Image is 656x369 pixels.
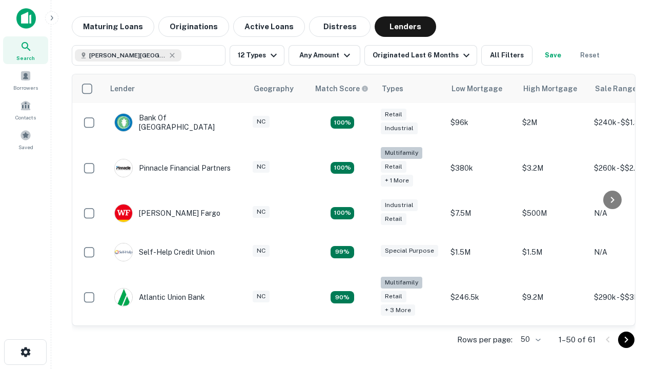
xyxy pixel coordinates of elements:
[559,334,596,346] p: 1–50 of 61
[605,254,656,303] iframe: Chat Widget
[315,83,368,94] div: Capitalize uses an advanced AI algorithm to match your search with the best lender. The match sco...
[595,83,637,95] div: Sale Range
[114,159,231,177] div: Pinnacle Financial Partners
[89,51,166,60] span: [PERSON_NAME][GEOGRAPHIC_DATA], [GEOGRAPHIC_DATA]
[233,16,305,37] button: Active Loans
[3,96,48,124] a: Contacts
[331,162,354,174] div: Matching Properties: 20, hasApolloMatch: undefined
[13,84,38,92] span: Borrowers
[381,304,415,316] div: + 3 more
[3,66,48,94] a: Borrowers
[16,54,35,62] span: Search
[573,45,606,66] button: Reset
[115,114,132,131] img: picture
[289,45,360,66] button: Any Amount
[115,204,132,222] img: picture
[517,103,589,142] td: $2M
[72,16,154,37] button: Maturing Loans
[253,116,270,128] div: NC
[445,142,517,194] td: $380k
[230,45,284,66] button: 12 Types
[158,16,229,37] button: Originations
[18,143,33,151] span: Saved
[381,291,406,302] div: Retail
[381,245,438,257] div: Special Purpose
[381,161,406,173] div: Retail
[537,45,569,66] button: Save your search to get updates of matches that match your search criteria.
[381,109,406,120] div: Retail
[381,147,422,159] div: Multifamily
[517,194,589,233] td: $500M
[517,142,589,194] td: $3.2M
[331,207,354,219] div: Matching Properties: 14, hasApolloMatch: undefined
[382,83,403,95] div: Types
[253,245,270,257] div: NC
[315,83,366,94] h6: Match Score
[331,116,354,129] div: Matching Properties: 15, hasApolloMatch: undefined
[381,213,406,225] div: Retail
[104,74,248,103] th: Lender
[253,291,270,302] div: NC
[381,277,422,289] div: Multifamily
[331,246,354,258] div: Matching Properties: 11, hasApolloMatch: undefined
[309,74,376,103] th: Capitalize uses an advanced AI algorithm to match your search with the best lender. The match sco...
[114,204,220,222] div: [PERSON_NAME] Fargo
[309,16,371,37] button: Distress
[376,74,445,103] th: Types
[331,291,354,303] div: Matching Properties: 10, hasApolloMatch: undefined
[115,159,132,177] img: picture
[381,122,418,134] div: Industrial
[445,233,517,272] td: $1.5M
[445,272,517,323] td: $246.5k
[253,161,270,173] div: NC
[114,288,205,306] div: Atlantic Union Bank
[523,83,577,95] div: High Mortgage
[248,74,309,103] th: Geography
[115,243,132,261] img: picture
[15,113,36,121] span: Contacts
[445,194,517,233] td: $7.5M
[253,206,270,218] div: NC
[375,16,436,37] button: Lenders
[373,49,473,61] div: Originated Last 6 Months
[114,113,237,132] div: Bank Of [GEOGRAPHIC_DATA]
[481,45,532,66] button: All Filters
[110,83,135,95] div: Lender
[254,83,294,95] div: Geography
[517,74,589,103] th: High Mortgage
[364,45,477,66] button: Originated Last 6 Months
[517,233,589,272] td: $1.5M
[452,83,502,95] div: Low Mortgage
[3,126,48,153] a: Saved
[445,74,517,103] th: Low Mortgage
[16,8,36,29] img: capitalize-icon.png
[114,243,215,261] div: Self-help Credit Union
[381,175,413,187] div: + 1 more
[457,334,512,346] p: Rows per page:
[115,289,132,306] img: picture
[517,272,589,323] td: $9.2M
[3,36,48,64] a: Search
[381,199,418,211] div: Industrial
[517,332,542,347] div: 50
[618,332,634,348] button: Go to next page
[445,103,517,142] td: $96k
